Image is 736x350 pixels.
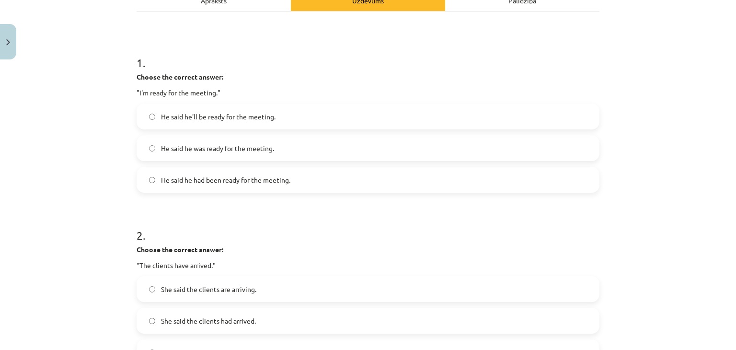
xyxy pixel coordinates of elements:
[137,260,599,270] p: "The clients have arrived."
[161,316,256,326] span: She said the clients had arrived.
[161,284,256,294] span: She said the clients are arriving.
[149,145,155,152] input: He said he was ready for the meeting.
[161,175,290,185] span: He said he had been ready for the meeting.
[137,88,599,98] p: "I'm ready for the meeting."
[161,143,274,153] span: He said he was ready for the meeting.
[149,177,155,183] input: He said he had been ready for the meeting.
[137,72,223,81] strong: Choose the correct answer:
[161,112,276,122] span: He said he'll be ready for the meeting.
[149,114,155,120] input: He said he'll be ready for the meeting.
[149,318,155,324] input: She said the clients had arrived.
[137,39,599,69] h1: 1 .
[137,212,599,242] h1: 2 .
[6,39,10,46] img: icon-close-lesson-0947bae3869378f0d4975bcd49f059093ad1ed9edebbc8119c70593378902aed.svg
[137,245,223,254] strong: Choose the correct answer:
[149,286,155,292] input: She said the clients are arriving.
